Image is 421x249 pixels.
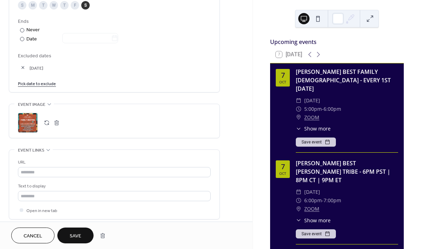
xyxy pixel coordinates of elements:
div: T [60,1,69,9]
div: [PERSON_NAME] BEST FAMILY [DEMOGRAPHIC_DATA] - EVERY 1ST [DATE] [296,68,398,93]
span: - [322,105,324,113]
span: Open in new tab [26,207,57,215]
div: Ends [18,18,209,25]
span: Show more [304,217,331,224]
span: Event image [18,101,45,108]
button: Save event [296,229,336,238]
span: - [322,196,324,205]
button: Save event [296,138,336,147]
div: Upcoming events [270,38,404,46]
div: Oct [279,172,286,175]
div: S [18,1,26,9]
div: [PERSON_NAME] BEST [PERSON_NAME] TRIBE - 6PM PST | 8PM CT | 9PM ET [296,159,398,184]
span: Save [70,232,81,240]
span: Cancel [24,232,42,240]
div: Text to display [18,183,209,190]
button: Cancel [11,228,55,243]
button: Save [57,228,94,243]
div: ​ [296,113,301,122]
div: ​ [296,217,301,224]
span: 7:00pm [324,196,341,205]
div: 7 [281,163,285,170]
span: Excluded dates [18,52,211,60]
span: [DATE] [304,96,320,105]
a: ZOOM [304,113,319,122]
div: ; [18,113,38,133]
div: ​ [296,205,301,213]
div: Never [26,26,40,34]
div: Oct [279,80,286,84]
div: W [50,1,58,9]
div: ​ [296,96,301,105]
span: Show more [304,125,331,132]
button: ​Show more [296,125,331,132]
div: ​ [296,105,301,113]
span: 5:00pm [304,105,322,113]
span: [DATE] [30,64,211,72]
div: S [81,1,90,9]
span: [DATE] [304,188,320,196]
span: Event links [18,147,44,154]
div: 7 [281,72,285,79]
div: ​ [296,196,301,205]
div: ​ [296,125,301,132]
div: M [28,1,37,9]
button: ​Show more [296,217,331,224]
span: 6:00pm [324,105,341,113]
div: Date [26,35,118,43]
a: ZOOM [304,205,319,213]
span: 6:00pm [304,196,322,205]
div: T [39,1,47,9]
div: F [71,1,79,9]
span: Pick date to exclude [18,80,56,88]
div: ​ [296,188,301,196]
div: URL [18,159,209,166]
